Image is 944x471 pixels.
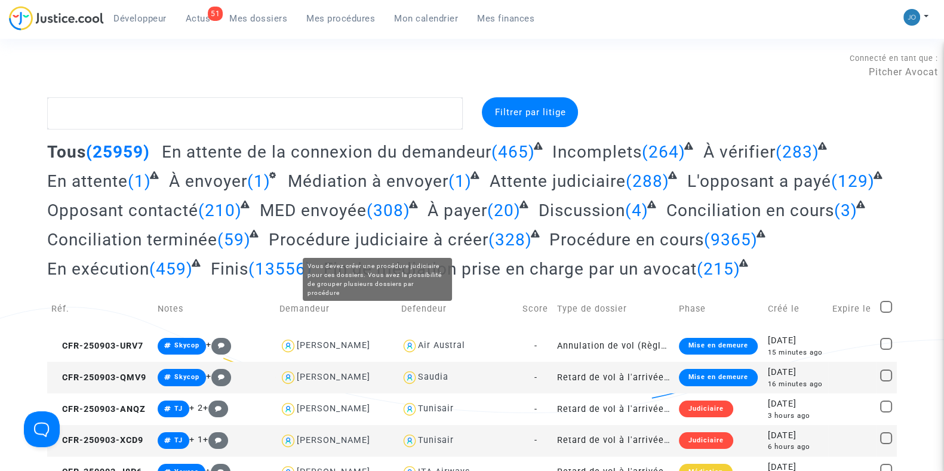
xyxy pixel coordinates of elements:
[113,13,167,24] span: Développeur
[534,341,537,351] span: -
[768,411,824,421] div: 3 hours ago
[679,401,733,417] div: Judiciaire
[275,288,397,330] td: Demandeur
[490,171,626,191] span: Attente judiciaire
[297,404,370,414] div: [PERSON_NAME]
[768,366,824,379] div: [DATE]
[828,288,876,330] td: Expire le
[306,13,375,24] span: Mes procédures
[297,372,370,382] div: [PERSON_NAME]
[211,259,248,279] span: Finis
[494,107,565,118] span: Filtrer par litige
[831,171,874,191] span: (129)
[128,171,151,191] span: (1)
[553,425,675,457] td: Retard de vol à l'arrivée (Règlement CE n°261/2004)
[174,436,183,444] span: TJ
[47,259,149,279] span: En exécution
[679,338,758,355] div: Mise en demeure
[768,398,824,411] div: [DATE]
[174,405,183,412] span: TJ
[24,411,60,447] iframe: Help Scout Beacon - Open
[666,201,834,220] span: Conciliation en cours
[203,435,229,445] span: +
[468,10,544,27] a: Mes finances
[477,13,534,24] span: Mes finances
[704,230,758,250] span: (9365)
[288,171,448,191] span: Médiation à envoyer
[626,171,669,191] span: (288)
[279,369,297,386] img: icon-user.svg
[217,230,251,250] span: (59)
[248,259,312,279] span: (13556)
[297,340,370,350] div: [PERSON_NAME]
[487,201,521,220] span: (20)
[208,7,223,21] div: 51
[697,259,740,279] span: (215)
[776,142,819,162] span: (283)
[186,13,211,24] span: Actus
[297,435,370,445] div: [PERSON_NAME]
[534,435,537,445] span: -
[385,10,468,27] a: Mon calendrier
[642,142,685,162] span: (264)
[534,373,537,383] span: -
[418,404,454,414] div: Tunisair
[203,403,229,413] span: +
[269,230,488,250] span: Procédure judiciaire à créer
[834,201,857,220] span: (3)
[149,70,183,78] div: Mots-clés
[51,341,143,351] span: CFR-250903-URV7
[47,171,128,191] span: En attente
[401,401,419,418] img: icon-user.svg
[768,347,824,358] div: 15 minutes ago
[247,171,270,191] span: (1)
[903,9,920,26] img: 45a793c8596a0d21866ab9c5374b5e4b
[62,70,92,78] div: Domaine
[51,404,146,414] span: CFR-250903-ANQZ
[31,31,135,41] div: Domaine: [DOMAIN_NAME]
[768,442,824,452] div: 6 hours ago
[703,142,776,162] span: À vérifier
[553,288,675,330] td: Type de dossier
[553,393,675,425] td: Retard de vol à l'arrivée (hors UE - Convention de [GEOGRAPHIC_DATA])
[174,341,199,349] span: Skycop
[534,404,537,414] span: -
[553,362,675,393] td: Retard de vol à l'arrivée (Règlement CE n°261/2004)
[428,201,487,220] span: À payer
[279,401,297,418] img: icon-user.svg
[153,288,275,330] td: Notes
[675,288,764,330] td: Phase
[206,340,232,350] span: +
[47,201,198,220] span: Opposant contacté
[850,54,938,63] span: Connecté en tant que :
[491,142,535,162] span: (465)
[518,288,553,330] td: Score
[47,142,86,162] span: Tous
[687,171,831,191] span: L'opposant a payé
[279,432,297,450] img: icon-user.svg
[679,432,733,449] div: Judiciaire
[679,369,758,386] div: Mise en demeure
[539,201,625,220] span: Discussion
[33,19,59,29] div: v 4.0.25
[51,435,143,445] span: CFR-250903-XCD9
[549,230,704,250] span: Procédure en cours
[768,379,824,389] div: 16 minutes ago
[297,10,385,27] a: Mes procédures
[47,288,153,330] td: Réf.
[47,230,217,250] span: Conciliation terminée
[162,142,491,162] span: En attente de la connexion du demandeur
[104,10,176,27] a: Développeur
[206,371,232,381] span: +
[169,171,247,191] span: À envoyer
[394,13,458,24] span: Mon calendrier
[401,369,419,386] img: icon-user.svg
[229,13,287,24] span: Mes dossiers
[198,201,242,220] span: (210)
[552,142,642,162] span: Incomplets
[220,10,297,27] a: Mes dossiers
[279,337,297,355] img: icon-user.svg
[51,373,146,383] span: CFR-250903-QMV9
[189,403,203,413] span: + 2
[768,429,824,442] div: [DATE]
